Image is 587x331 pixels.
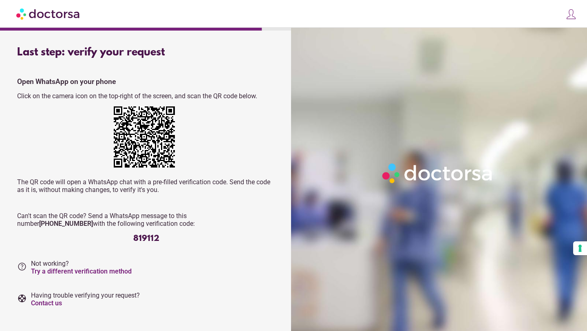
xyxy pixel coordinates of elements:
p: The QR code will open a WhatsApp chat with a pre-filled verification code. Send the code as it is... [17,178,276,194]
img: KPxpVNEjFUAAAAABJRU5ErkJggg== [114,106,175,168]
img: icons8-customer-100.png [565,9,577,20]
div: https://wa.me/+12673231263?text=My+request+verification+code+is+819112 [114,106,179,172]
img: Doctorsa.com [16,4,81,23]
div: 819112 [17,234,276,243]
img: Logo-Doctorsa-trans-White-partial-flat.png [379,160,497,186]
span: Having trouble verifying your request? [31,291,140,307]
a: Contact us [31,299,62,307]
a: Try a different verification method [31,267,132,275]
div: Last step: verify your request [17,46,276,59]
i: support [17,293,27,303]
i: help [17,262,27,271]
p: Can't scan the QR code? Send a WhatsApp message to this number with the following verification code: [17,212,276,227]
p: Click on the camera icon on the top-right of the screen, and scan the QR code below. [17,92,276,100]
strong: Open WhatsApp on your phone [17,77,116,86]
button: Your consent preferences for tracking technologies [573,241,587,255]
span: Not working? [31,260,132,275]
strong: [PHONE_NUMBER] [39,220,93,227]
